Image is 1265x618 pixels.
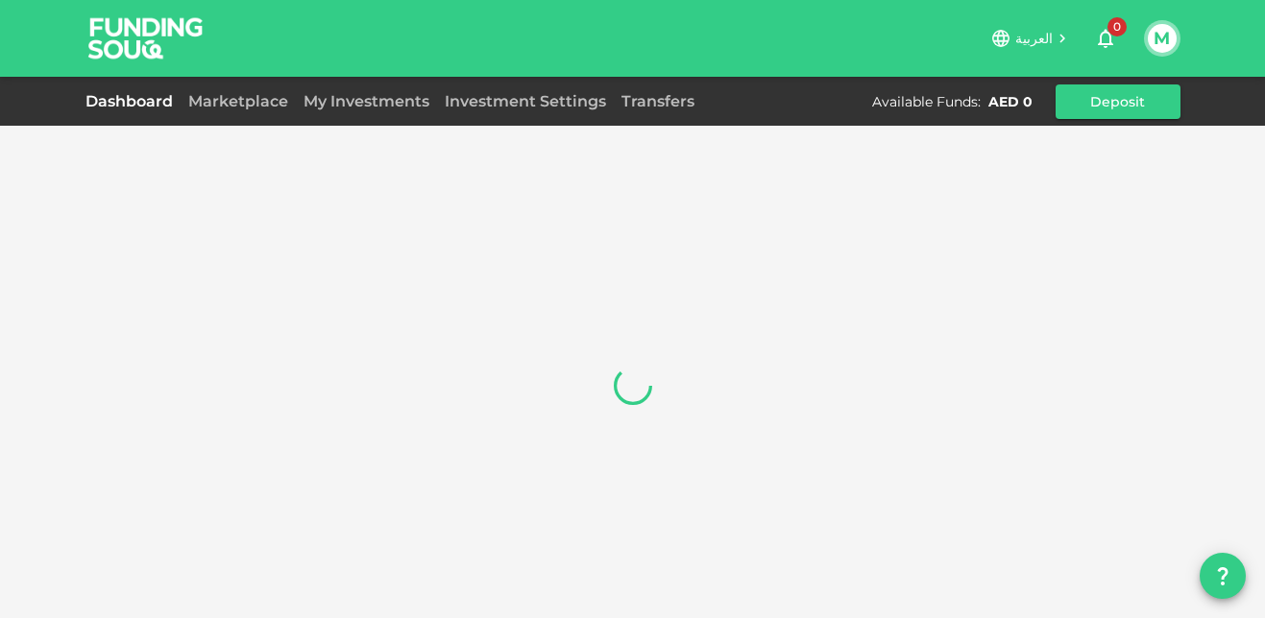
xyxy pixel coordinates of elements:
[1086,19,1125,58] button: 0
[296,92,437,110] a: My Investments
[1056,84,1180,119] button: Deposit
[1148,24,1177,53] button: M
[614,92,702,110] a: Transfers
[181,92,296,110] a: Marketplace
[437,92,614,110] a: Investment Settings
[1015,30,1054,47] span: العربية
[872,92,981,111] div: Available Funds :
[988,92,1033,111] div: AED 0
[85,92,181,110] a: Dashboard
[1200,553,1246,599] button: question
[1107,17,1127,36] span: 0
